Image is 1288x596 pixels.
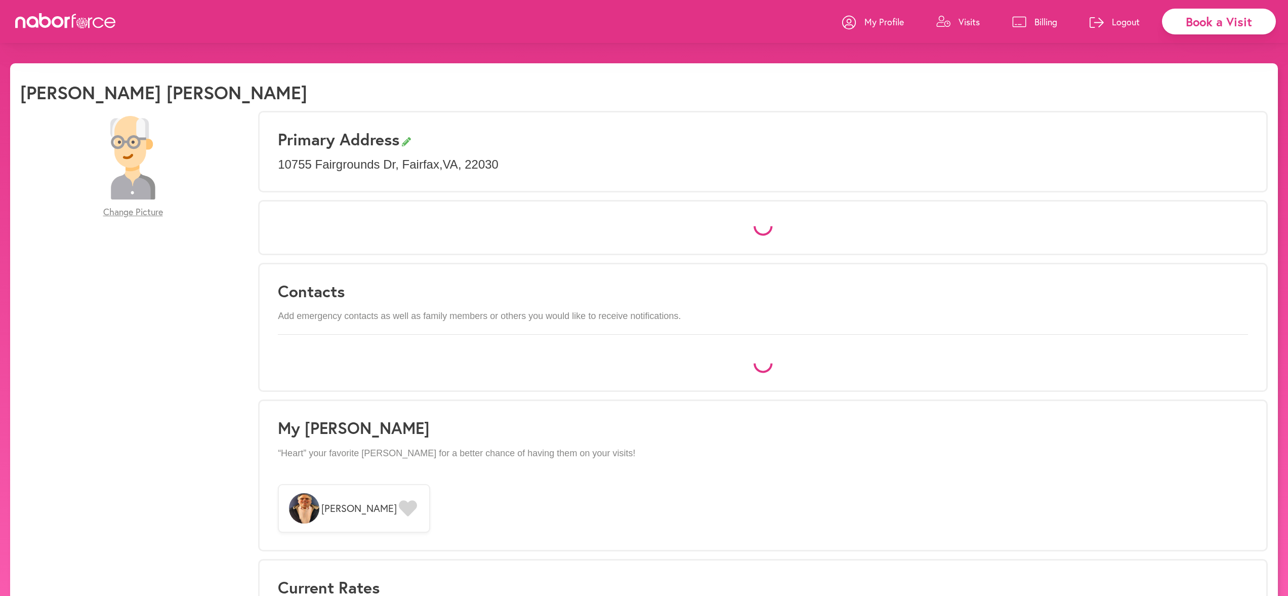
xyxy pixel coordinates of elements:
a: Logout [1090,7,1140,37]
p: Logout [1112,16,1140,28]
div: Book a Visit [1162,9,1276,34]
a: Visits [936,7,980,37]
span: Change Picture [103,207,163,218]
a: Billing [1012,7,1057,37]
p: “Heart” your favorite [PERSON_NAME] for a better chance of having them on your visits! [278,448,1248,459]
img: HcU13tVTTD25jhPM6tN3 [289,493,319,524]
h1: My [PERSON_NAME] [278,418,1248,438]
h1: [PERSON_NAME] [PERSON_NAME] [20,82,307,103]
h3: Contacts [278,282,1248,301]
img: 28479a6084c73c1d882b58007db4b51f.png [91,116,175,200]
p: Billing [1034,16,1057,28]
p: Visits [959,16,980,28]
p: 10755 Fairgrounds Dr , Fairfax , VA , 22030 [278,157,1248,172]
span: [PERSON_NAME] [321,502,397,514]
h3: Primary Address [278,130,1248,149]
a: My Profile [842,7,904,37]
p: My Profile [864,16,904,28]
p: Add emergency contacts as well as family members or others you would like to receive notifications. [278,311,1248,322]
